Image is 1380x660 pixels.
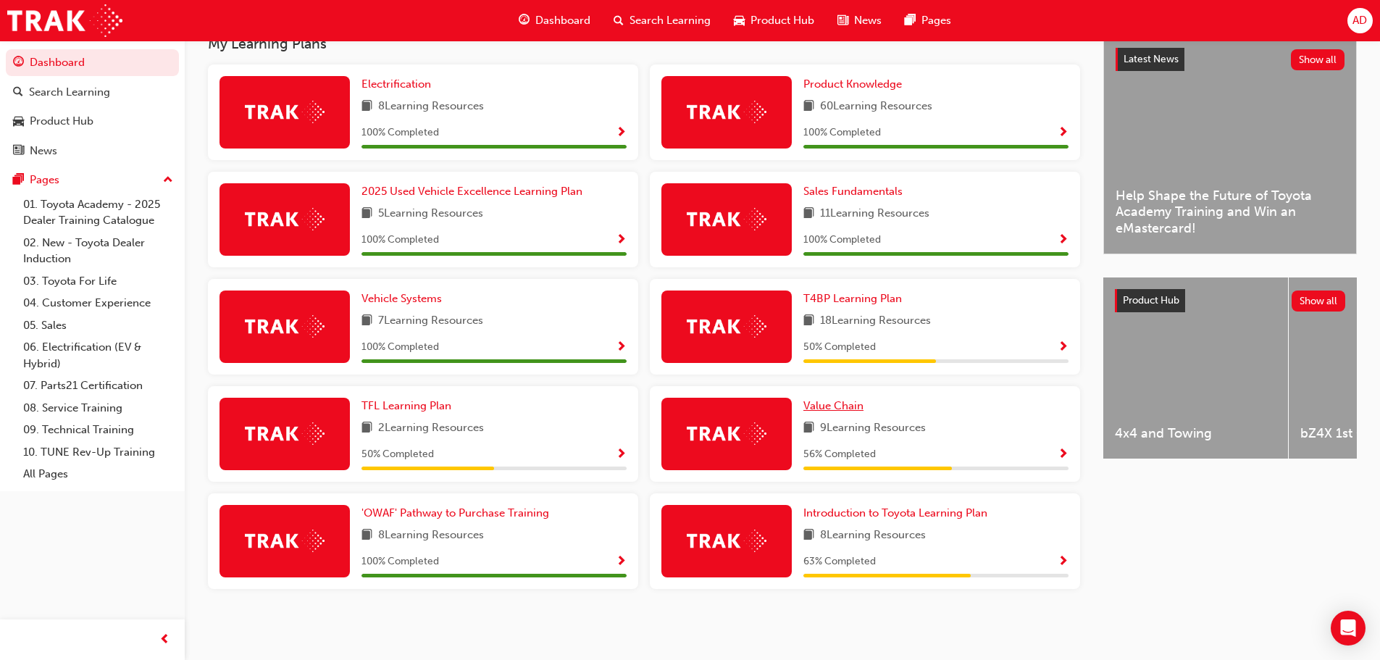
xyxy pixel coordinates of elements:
span: book-icon [361,98,372,116]
a: Trak [7,4,122,37]
button: Show Progress [616,553,627,571]
span: book-icon [803,527,814,545]
span: 100 % Completed [361,232,439,248]
button: Pages [6,167,179,193]
span: 8 Learning Resources [820,527,926,545]
a: Introduction to Toyota Learning Plan [803,505,993,522]
span: guage-icon [13,57,24,70]
a: 10. TUNE Rev-Up Training [17,441,179,464]
a: Product Hub [6,108,179,135]
span: 100 % Completed [361,339,439,356]
span: pages-icon [905,12,916,30]
span: AD [1352,12,1367,29]
button: AD [1347,8,1373,33]
span: 18 Learning Resources [820,312,931,330]
span: Show Progress [1058,448,1069,461]
span: book-icon [803,98,814,116]
span: Introduction to Toyota Learning Plan [803,506,987,519]
span: guage-icon [519,12,530,30]
button: Show Progress [616,338,627,356]
span: Latest News [1124,53,1179,65]
span: Help Shape the Future of Toyota Academy Training and Win an eMastercard! [1116,188,1345,237]
span: 8 Learning Resources [378,98,484,116]
span: 63 % Completed [803,554,876,570]
div: Pages [30,172,59,188]
button: Show all [1291,49,1345,70]
div: Product Hub [30,113,93,130]
span: Show Progress [1058,127,1069,140]
span: Product Hub [1123,294,1179,306]
img: Trak [245,315,325,338]
span: Product Knowledge [803,78,902,91]
span: 5 Learning Resources [378,205,483,223]
span: search-icon [614,12,624,30]
span: 2025 Used Vehicle Excellence Learning Plan [361,185,582,198]
span: Value Chain [803,399,863,412]
span: Show Progress [616,127,627,140]
span: TFL Learning Plan [361,399,451,412]
span: Show Progress [1058,556,1069,569]
a: Value Chain [803,398,869,414]
span: news-icon [837,12,848,30]
span: Search Learning [630,12,711,29]
span: book-icon [361,419,372,438]
img: Trak [687,422,766,445]
div: Search Learning [29,84,110,101]
span: T4BP Learning Plan [803,292,902,305]
a: search-iconSearch Learning [602,6,722,35]
img: Trak [245,530,325,552]
span: book-icon [803,312,814,330]
img: Trak [687,530,766,552]
a: Dashboard [6,49,179,76]
a: Search Learning [6,79,179,106]
span: 2 Learning Resources [378,419,484,438]
span: 9 Learning Resources [820,419,926,438]
button: Show Progress [1058,553,1069,571]
a: All Pages [17,463,179,485]
span: 8 Learning Resources [378,527,484,545]
img: Trak [245,101,325,123]
a: Latest NewsShow allHelp Shape the Future of Toyota Academy Training and Win an eMastercard! [1103,35,1357,254]
span: search-icon [13,86,23,99]
span: car-icon [13,115,24,128]
span: book-icon [361,527,372,545]
a: Product Knowledge [803,76,908,93]
a: TFL Learning Plan [361,398,457,414]
a: Product HubShow all [1115,289,1345,312]
span: up-icon [163,171,173,190]
a: 05. Sales [17,314,179,337]
span: Product Hub [750,12,814,29]
img: Trak [687,101,766,123]
span: book-icon [361,205,372,223]
a: 08. Service Training [17,397,179,419]
span: 60 Learning Resources [820,98,932,116]
a: 03. Toyota For Life [17,270,179,293]
span: Pages [921,12,951,29]
div: News [30,143,57,159]
span: book-icon [803,205,814,223]
span: pages-icon [13,174,24,187]
img: Trak [245,208,325,230]
div: Open Intercom Messenger [1331,611,1366,646]
a: T4BP Learning Plan [803,291,908,307]
img: Trak [245,422,325,445]
span: 100 % Completed [803,125,881,141]
span: 7 Learning Resources [378,312,483,330]
span: Electrification [361,78,431,91]
a: 02. New - Toyota Dealer Induction [17,232,179,270]
span: book-icon [803,419,814,438]
a: news-iconNews [826,6,893,35]
img: Trak [687,315,766,338]
img: Trak [687,208,766,230]
span: 'OWAF' Pathway to Purchase Training [361,506,549,519]
button: Show Progress [1058,446,1069,464]
span: Dashboard [535,12,590,29]
a: 09. Technical Training [17,419,179,441]
span: 50 % Completed [803,339,876,356]
span: Show Progress [616,556,627,569]
span: book-icon [361,312,372,330]
button: Show Progress [616,231,627,249]
span: car-icon [734,12,745,30]
a: 2025 Used Vehicle Excellence Learning Plan [361,183,588,200]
